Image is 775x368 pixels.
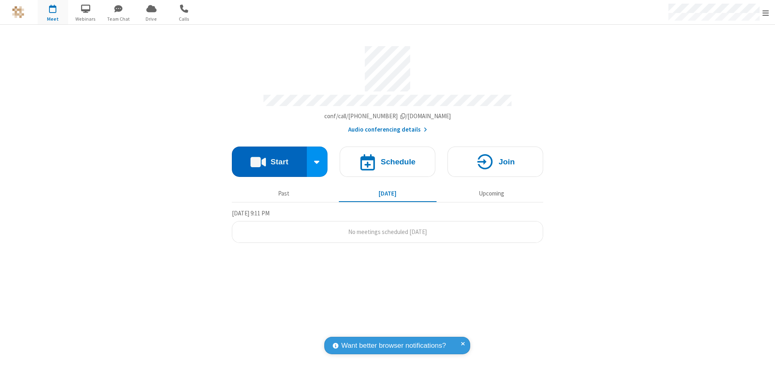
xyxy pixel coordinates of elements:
span: [DATE] 9:11 PM [232,209,270,217]
span: Team Chat [103,15,134,23]
button: Past [235,186,333,201]
img: QA Selenium DO NOT DELETE OR CHANGE [12,6,24,18]
button: Start [232,147,307,177]
button: Join [447,147,543,177]
h4: Start [270,158,288,166]
span: No meetings scheduled [DATE] [348,228,427,236]
h4: Schedule [381,158,415,166]
button: Audio conferencing details [348,125,427,134]
div: Start conference options [307,147,328,177]
span: Calls [169,15,199,23]
button: Upcoming [443,186,540,201]
span: Webinars [71,15,101,23]
span: Drive [136,15,167,23]
h4: Join [499,158,515,166]
span: Meet [38,15,68,23]
span: Copy my meeting room link [324,112,451,120]
span: Want better browser notifications? [341,340,446,351]
button: Copy my meeting room linkCopy my meeting room link [324,112,451,121]
button: [DATE] [339,186,437,201]
section: Today's Meetings [232,208,543,243]
section: Account details [232,40,543,134]
button: Schedule [340,147,435,177]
